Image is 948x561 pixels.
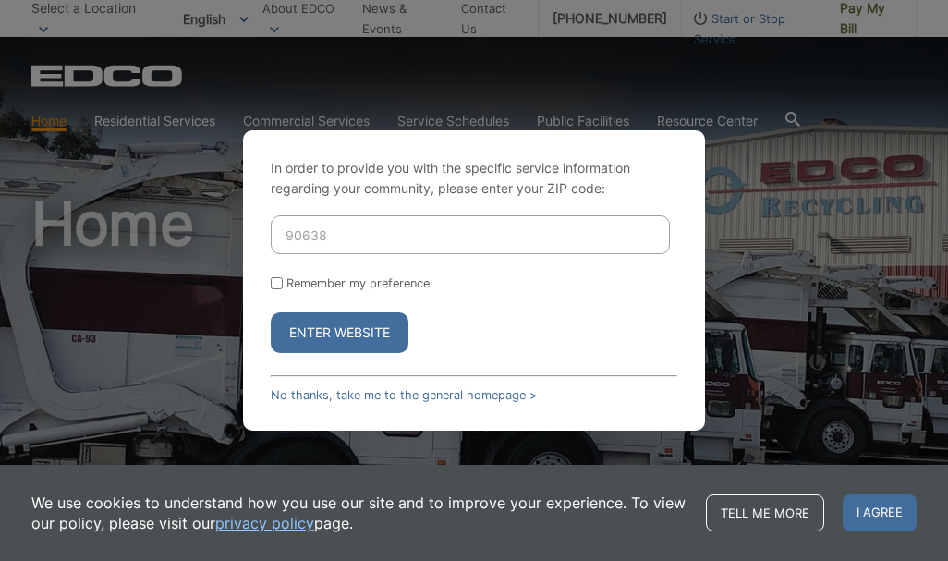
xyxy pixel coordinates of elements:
a: Tell me more [706,494,824,531]
label: Remember my preference [286,276,430,290]
a: privacy policy [215,513,314,533]
input: Enter ZIP Code [271,215,670,254]
a: No thanks, take me to the general homepage > [271,388,537,402]
span: I agree [843,494,917,531]
p: In order to provide you with the specific service information regarding your community, please en... [271,158,677,199]
button: Enter Website [271,312,408,353]
p: We use cookies to understand how you use our site and to improve your experience. To view our pol... [31,493,687,533]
